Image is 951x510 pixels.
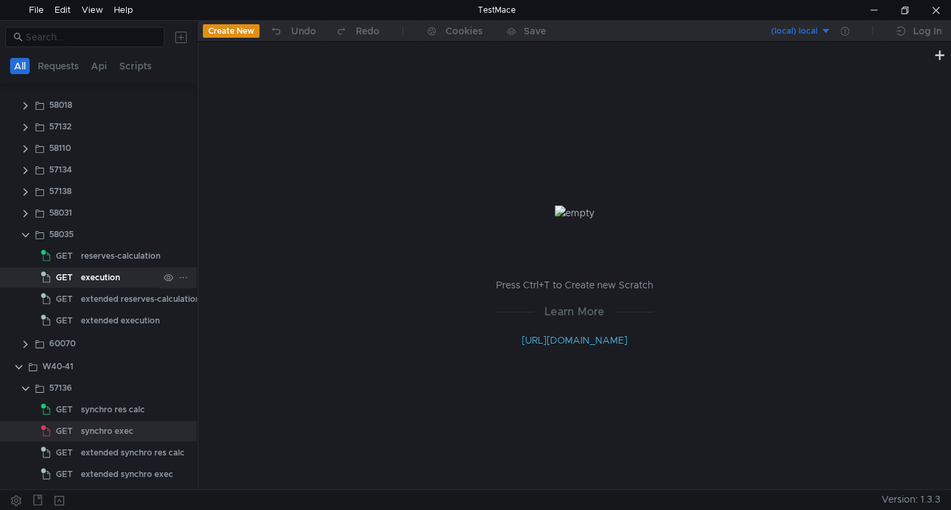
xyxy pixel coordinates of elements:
[34,58,83,74] button: Requests
[81,421,133,441] div: synchro exec
[56,311,73,331] span: GET
[81,246,160,266] div: reserves-calculation
[81,443,185,463] div: extended synchro res calc
[522,334,627,346] a: [URL][DOMAIN_NAME]
[49,203,72,223] div: 58031
[26,30,156,44] input: Search...
[81,289,200,309] div: extended reserves-calculation
[356,23,379,39] div: Redo
[56,289,73,309] span: GET
[496,277,653,293] p: Press Ctrl+T to Create new Scratch
[49,181,71,201] div: 57138
[737,20,831,42] button: (local) local
[291,23,316,39] div: Undo
[81,400,145,420] div: synchro res calc
[49,138,71,158] div: 58110
[259,21,326,41] button: Undo
[81,267,120,288] div: execution
[49,224,73,245] div: 58035
[56,443,73,463] span: GET
[446,23,483,39] div: Cookies
[203,24,259,38] button: Create New
[56,246,73,266] span: GET
[10,58,30,74] button: All
[49,160,72,180] div: 57134
[524,26,546,36] div: Save
[49,117,71,137] div: 57132
[326,21,389,41] button: Redo
[42,356,73,377] div: W40-41
[913,23,942,39] div: Log In
[56,400,73,420] span: GET
[81,311,160,331] div: extended execution
[49,95,72,115] div: 58018
[56,464,73,484] span: GET
[49,378,72,398] div: 57136
[115,58,156,74] button: Scripts
[534,303,615,320] span: Learn More
[49,333,75,354] div: 60070
[56,421,73,441] span: GET
[555,205,594,220] img: empty
[882,490,940,509] span: Version: 1.3.3
[87,58,111,74] button: Api
[56,267,73,288] span: GET
[81,464,173,484] div: extended synchro exec
[771,25,818,38] div: (local) local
